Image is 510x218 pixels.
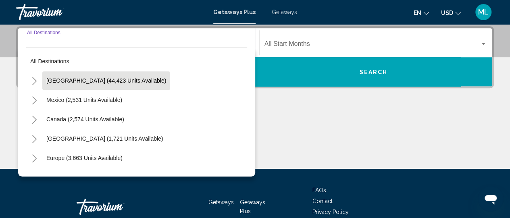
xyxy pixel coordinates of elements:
span: [GEOGRAPHIC_DATA] (1,721 units available) [46,135,163,142]
span: Mexico (2,531 units available) [46,97,122,103]
button: Toggle Australia (213 units available) [26,169,42,185]
button: [GEOGRAPHIC_DATA] (44,423 units available) [42,71,170,90]
button: Search [255,57,492,86]
button: Change language [414,7,429,19]
a: Getaways [272,9,297,15]
a: Contact [312,198,333,204]
a: Travorium [16,4,205,20]
a: FAQs [312,187,326,193]
button: Toggle Europe (3,663 units available) [26,150,42,166]
span: All destinations [30,58,69,64]
button: User Menu [473,4,494,21]
span: Canada (2,574 units available) [46,116,124,122]
button: Toggle Mexico (2,531 units available) [26,92,42,108]
button: Europe (3,663 units available) [42,149,127,167]
button: Canada (2,574 units available) [42,110,128,129]
span: ML [478,8,489,16]
button: Toggle Canada (2,574 units available) [26,111,42,127]
span: [GEOGRAPHIC_DATA] (44,423 units available) [46,77,166,84]
span: Europe (3,663 units available) [46,155,123,161]
button: [GEOGRAPHIC_DATA] (213 units available) [42,168,162,187]
div: Search widget [18,28,492,86]
button: [GEOGRAPHIC_DATA] (1,721 units available) [42,129,167,148]
a: Getaways [208,199,234,206]
a: Getaways Plus [240,199,265,214]
button: Mexico (2,531 units available) [42,91,126,109]
span: Search [359,69,387,75]
span: en [414,10,421,16]
iframe: Button to launch messaging window [478,186,504,212]
button: Change currency [441,7,461,19]
button: Toggle United States (44,423 units available) [26,73,42,89]
button: All destinations [26,52,247,71]
button: Toggle Caribbean & Atlantic Islands (1,721 units available) [26,131,42,147]
span: USD [441,10,453,16]
a: Getaways Plus [213,9,256,15]
a: Privacy Policy [312,209,349,215]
